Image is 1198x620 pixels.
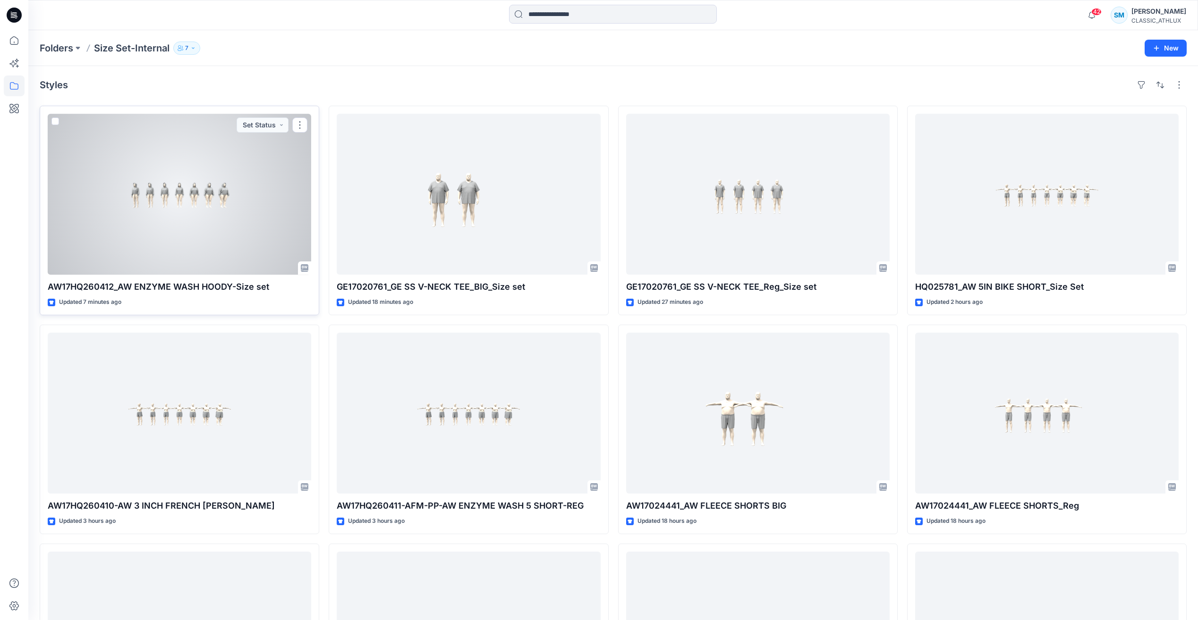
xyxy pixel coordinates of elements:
[1145,40,1187,57] button: New
[59,516,116,526] p: Updated 3 hours ago
[337,280,600,293] p: GE17020761_GE SS V-NECK TEE_BIG_Size set
[626,499,890,512] p: AW17024441_AW FLEECE SHORTS BIG
[337,333,600,494] a: AW17HQ260411-AFM-PP-AW ENZYME WASH 5 SHORT-REG
[915,499,1179,512] p: AW17024441_AW FLEECE SHORTS_Reg
[48,280,311,293] p: AW17HQ260412_AW ENZYME WASH HOODY-Size set
[926,297,983,307] p: Updated 2 hours ago
[173,42,200,55] button: 7
[637,297,703,307] p: Updated 27 minutes ago
[348,297,413,307] p: Updated 18 minutes ago
[1091,8,1102,16] span: 42
[348,516,405,526] p: Updated 3 hours ago
[185,43,188,53] p: 7
[915,114,1179,275] a: HQ025781_AW 5IN BIKE SHORT_Size Set
[48,499,311,512] p: AW17HQ260410-AW 3 INCH FRENCH [PERSON_NAME]
[915,280,1179,293] p: HQ025781_AW 5IN BIKE SHORT_Size Set
[637,516,697,526] p: Updated 18 hours ago
[1131,17,1186,24] div: CLASSIC_ATHLUX
[1131,6,1186,17] div: [PERSON_NAME]
[40,79,68,91] h4: Styles
[48,333,311,494] a: AW17HQ260410-AW 3 INCH FRENCH TERRY SHORT
[926,516,986,526] p: Updated 18 hours ago
[626,333,890,494] a: AW17024441_AW FLEECE SHORTS BIG
[626,114,890,275] a: GE17020761_GE SS V-NECK TEE_Reg_Size set
[915,333,1179,494] a: AW17024441_AW FLEECE SHORTS_Reg
[59,297,121,307] p: Updated 7 minutes ago
[337,114,600,275] a: GE17020761_GE SS V-NECK TEE_BIG_Size set
[48,114,311,275] a: AW17HQ260412_AW ENZYME WASH HOODY-Size set
[94,42,170,55] p: Size Set-Internal
[337,499,600,512] p: AW17HQ260411-AFM-PP-AW ENZYME WASH 5 SHORT-REG
[626,280,890,293] p: GE17020761_GE SS V-NECK TEE_Reg_Size set
[1111,7,1128,24] div: SM
[40,42,73,55] a: Folders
